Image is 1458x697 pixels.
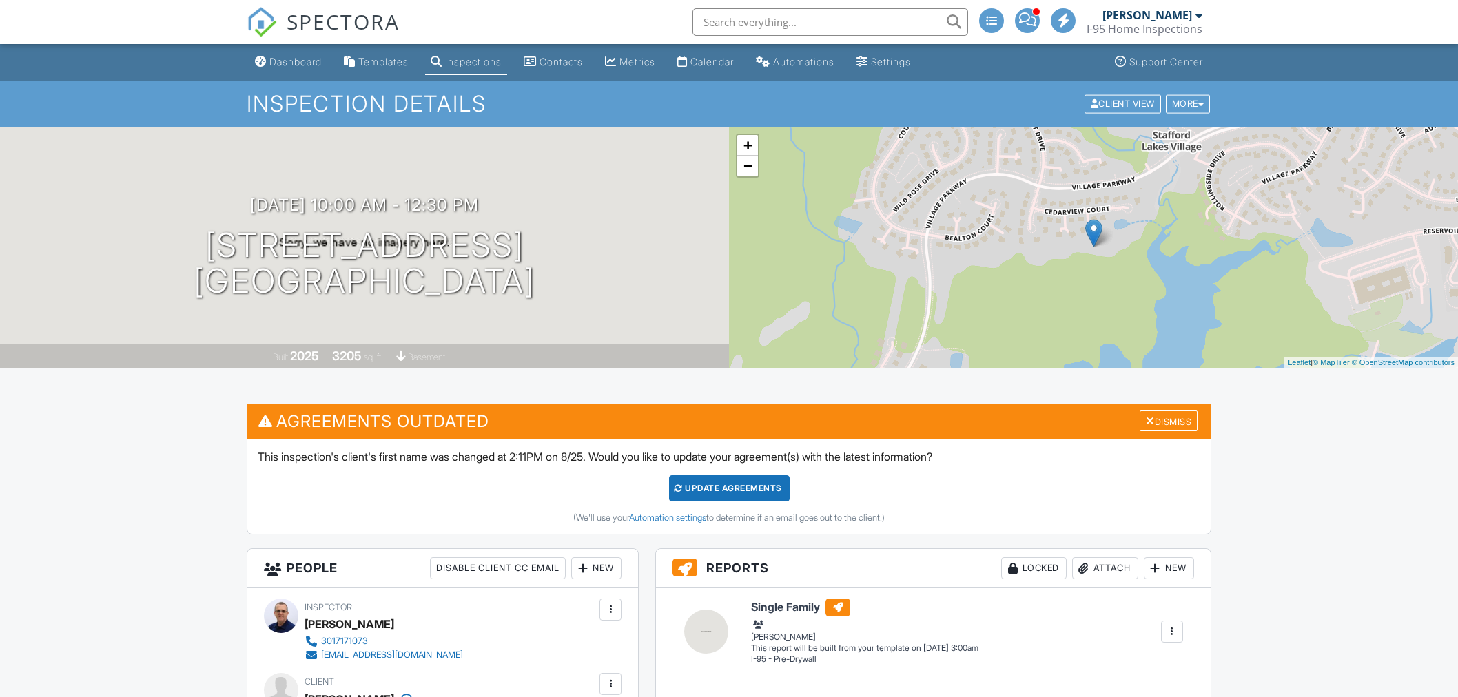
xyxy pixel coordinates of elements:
a: Calendar [672,50,739,75]
div: [PERSON_NAME] [1102,8,1192,22]
div: New [571,557,622,579]
span: basement [408,352,445,362]
a: Leaflet [1288,358,1311,366]
a: Inspections [425,50,507,75]
h1: [STREET_ADDRESS] [GEOGRAPHIC_DATA] [194,227,535,300]
a: © MapTiler [1313,358,1350,366]
h3: People [247,549,638,588]
h3: Reports [656,549,1211,588]
input: Search everything... [692,8,968,36]
div: Dismiss [1140,410,1198,432]
div: Templates [358,56,409,67]
div: Update Agreements [669,475,790,501]
div: Automations [773,56,834,67]
div: I-95 Home Inspections [1087,22,1202,36]
h6: Single Family [751,599,978,616]
a: Zoom in [737,135,758,156]
img: The Best Home Inspection Software - Spectora [247,7,277,37]
div: Metrics [619,56,655,67]
div: 2025 [290,348,319,363]
span: sq. ft. [364,352,383,362]
div: Contacts [540,56,583,67]
a: © OpenStreetMap contributors [1352,358,1455,366]
div: [PERSON_NAME] [751,618,978,643]
a: Settings [851,50,916,75]
div: I-95 - Pre-Drywall [751,654,978,665]
a: Metrics [599,50,661,75]
div: [EMAIL_ADDRESS][DOMAIN_NAME] [321,649,463,660]
div: Settings [871,56,911,67]
a: Templates [338,50,414,75]
div: 3205 [332,348,362,363]
div: Support Center [1129,56,1203,67]
h3: [DATE] 10:00 am - 12:30 pm [250,196,479,214]
a: Contacts [518,50,588,75]
div: New [1144,557,1194,579]
a: Automation settings [629,512,706,523]
a: [EMAIL_ADDRESS][DOMAIN_NAME] [305,648,463,662]
h3: Agreements Outdated [247,404,1211,438]
span: Client [305,676,334,687]
div: 3017171073 [321,636,368,647]
div: (We'll use your to determine if an email goes out to the client.) [258,512,1200,523]
span: Inspector [305,602,352,612]
a: Zoom out [737,156,758,176]
div: Dashboard [269,56,322,67]
div: Disable Client CC Email [430,557,566,579]
a: Dashboard [249,50,327,75]
div: Attach [1072,557,1138,579]
span: Built [273,352,288,362]
div: This report will be built from your template on [DATE] 3:00am [751,643,978,654]
div: [PERSON_NAME] [305,614,394,634]
div: Locked [1001,557,1067,579]
h1: Inspection Details [247,92,1211,116]
div: Inspections [445,56,502,67]
div: | [1284,357,1458,368]
div: This inspection's client's first name was changed at 2:11PM on 8/25. Would you like to update you... [247,439,1211,534]
div: Calendar [690,56,734,67]
a: 3017171073 [305,634,463,648]
div: Client View [1085,94,1161,113]
div: More [1166,94,1211,113]
a: SPECTORA [247,19,400,48]
a: Support Center [1109,50,1209,75]
a: Automations (Advanced) [750,50,840,75]
span: SPECTORA [287,7,400,36]
a: Client View [1083,98,1164,108]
